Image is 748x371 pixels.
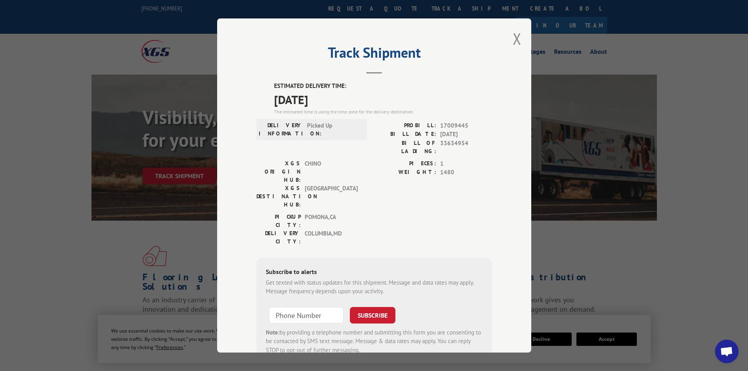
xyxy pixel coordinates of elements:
[715,340,739,363] a: Open chat
[266,278,483,296] div: Get texted with status updates for this shipment. Message and data rates may apply. Message frequ...
[266,328,483,355] div: by providing a telephone number and submitting this form you are consenting to be contacted by SM...
[374,159,436,168] label: PIECES:
[274,108,492,115] div: The estimated time is using the time zone for the delivery destination.
[513,28,521,49] button: Close modal
[374,139,436,155] label: BILL OF LADING:
[440,159,492,168] span: 1
[269,307,344,323] input: Phone Number
[350,307,395,323] button: SUBSCRIBE
[259,121,303,138] label: DELIVERY INFORMATION:
[305,184,358,209] span: [GEOGRAPHIC_DATA]
[374,168,436,177] label: WEIGHT:
[274,82,492,91] label: ESTIMATED DELIVERY TIME:
[305,159,358,184] span: CHINO
[374,121,436,130] label: PROBILL:
[256,47,492,62] h2: Track Shipment
[274,91,492,108] span: [DATE]
[440,121,492,130] span: 17009445
[374,130,436,139] label: BILL DATE:
[440,130,492,139] span: [DATE]
[307,121,360,138] span: Picked Up
[256,229,301,246] label: DELIVERY CITY:
[256,213,301,229] label: PICKUP CITY:
[266,267,483,278] div: Subscribe to alerts
[256,184,301,209] label: XGS DESTINATION HUB:
[440,168,492,177] span: 1480
[305,229,358,246] span: COLUMBIA , MD
[305,213,358,229] span: POMONA , CA
[256,159,301,184] label: XGS ORIGIN HUB:
[440,139,492,155] span: 33634954
[266,329,280,336] strong: Note:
